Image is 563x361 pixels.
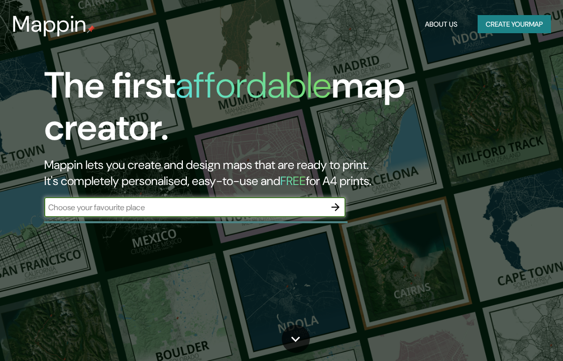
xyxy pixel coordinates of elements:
button: About Us [421,15,462,34]
h5: FREE [280,173,306,189]
img: mappin-pin [87,25,95,33]
h1: The first map creator. [44,64,495,157]
button: Create yourmap [478,15,551,34]
input: Choose your favourite place [44,202,325,213]
h1: affordable [175,62,331,109]
h2: Mappin lets you create and design maps that are ready to print. It's completely personalised, eas... [44,157,495,189]
h3: Mappin [12,11,87,37]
